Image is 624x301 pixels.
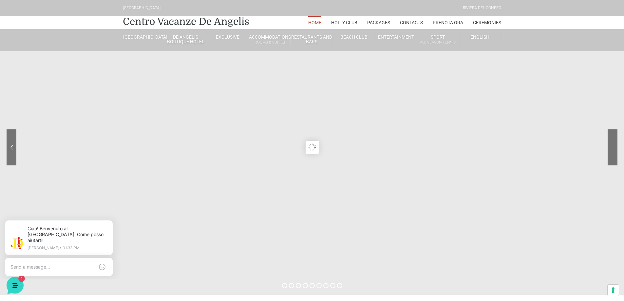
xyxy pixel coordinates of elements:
p: Home [20,219,31,225]
a: SportAll Season Tennis [417,34,459,46]
p: Messages [56,219,75,225]
small: Rooms & Suites [249,39,291,46]
a: Exclusive [207,34,249,40]
a: Prenota Ora [433,16,463,29]
img: light [14,24,28,37]
p: La nostra missione è rendere la tua esperienza straordinaria! [5,39,110,52]
span: English [470,34,489,40]
a: Centro Vacanze De Angelis [123,15,249,28]
span: 1 [66,210,70,214]
button: Le tue preferenze relative al consenso per le tecnologie di tracciamento [608,285,619,296]
a: Restaurants and Bars [291,34,333,45]
small: All Season Tennis [417,39,459,46]
a: AccommodationsRooms & Suites [249,34,291,46]
h2: Hello from [GEOGRAPHIC_DATA] 👋 [5,5,110,37]
a: Ceremonies [473,16,501,29]
a: Entertainment [375,34,417,40]
button: Help [85,210,126,225]
a: de angelis boutique hotel [165,34,207,45]
p: Ciao! Benvenuto al [GEOGRAPHIC_DATA]! Come posso aiutarti! [31,13,111,31]
p: Ciao! Benvenuto al [GEOGRAPHIC_DATA]! Come posso aiutarti! [28,81,109,88]
a: Packages [367,16,390,29]
a: English [459,34,501,40]
iframe: Customerly Messenger Launcher [5,275,25,295]
a: [GEOGRAPHIC_DATA] [123,34,165,40]
img: light [10,74,24,87]
span: [PERSON_NAME] [28,73,109,80]
div: Riviera Del Conero [463,5,501,11]
span: 1 [114,81,121,88]
div: [GEOGRAPHIC_DATA] [123,5,161,11]
button: Start a Conversation [10,93,121,106]
p: Help [102,219,110,225]
a: See all [106,63,121,68]
a: Holly Club [331,16,357,29]
span: Your Conversations [10,63,53,68]
a: Open Help Center [82,119,121,124]
span: Find an Answer [10,119,45,124]
p: now [113,73,121,79]
span: Start a Conversation [47,97,92,102]
a: Beach Club [333,34,375,40]
a: [PERSON_NAME]Ciao! Benvenuto al [GEOGRAPHIC_DATA]! Come posso aiutarti!now1 [8,71,123,90]
a: Contacts [400,16,423,29]
button: Home [5,210,46,225]
input: Search for an Article... [15,133,107,140]
p: [PERSON_NAME] • 01:33 PM [31,33,111,37]
button: 1Messages [46,210,86,225]
a: Home [308,16,321,29]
